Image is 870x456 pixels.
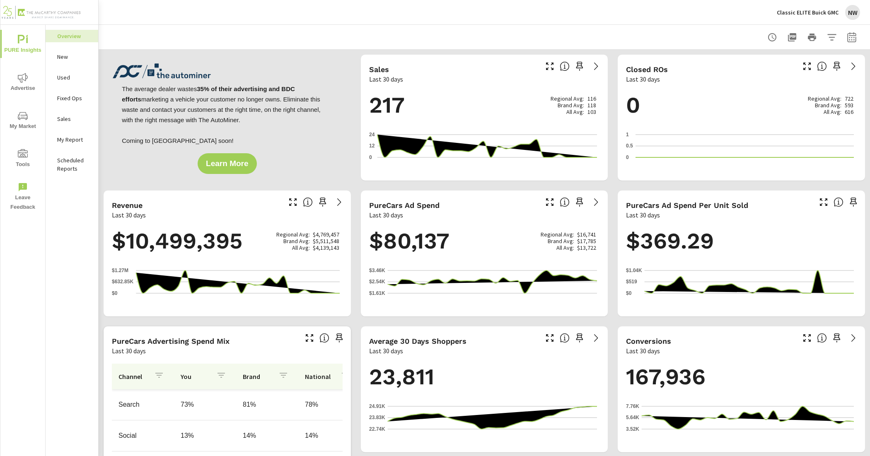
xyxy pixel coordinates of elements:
text: $1.61K [369,290,385,296]
td: 78% [298,394,360,415]
p: Last 30 days [112,346,146,356]
div: Sales [46,113,98,125]
p: Channel [118,372,147,381]
p: New [57,53,92,61]
p: Sales [57,115,92,123]
button: Learn More [198,153,256,174]
button: Make Fullscreen [286,195,300,209]
p: 593 [845,102,853,109]
span: A rolling 30 day total of daily Shoppers on the dealership website, averaged over the selected da... [560,333,570,343]
td: 81% [236,394,298,415]
div: Fixed Ops [46,92,98,104]
p: 116 [587,95,596,102]
text: $3.46K [369,268,385,273]
span: Leave Feedback [3,182,43,212]
div: New [46,51,98,63]
span: Save this to your personalized report [573,195,586,209]
p: Last 30 days [369,210,403,220]
span: Save this to your personalized report [316,195,329,209]
text: $632.85K [112,279,133,285]
p: [DATE] [570,436,599,444]
p: Last 30 days [369,74,403,84]
h5: Sales [369,65,389,74]
p: Brand Avg: [558,102,584,109]
p: All Avg: [824,109,841,115]
a: See more details in report [847,60,860,73]
span: Save this to your personalized report [333,331,346,345]
p: [DATE] [570,164,599,172]
button: Make Fullscreen [543,195,556,209]
p: [DATE] [387,436,416,444]
h1: $369.29 [626,227,857,255]
text: 0 [369,154,372,160]
p: Scheduled Reports [57,156,92,173]
h5: Conversions [626,337,671,345]
span: Tools [3,149,43,169]
span: PURE Insights [3,35,43,55]
span: Advertise [3,73,43,93]
h5: PureCars Ad Spend Per Unit Sold [626,201,748,210]
button: Make Fullscreen [800,60,814,73]
button: Make Fullscreen [543,331,556,345]
text: 3.52K [626,426,639,432]
p: [DATE] [828,164,857,172]
text: 0 [626,154,629,160]
p: [DATE] [314,300,343,308]
text: 7.76K [626,403,639,409]
h5: Closed ROs [626,65,668,74]
a: See more details in report [590,331,603,345]
span: Total sales revenue over the selected date range. [Source: This data is sourced from the dealer’s... [303,197,313,207]
p: $16,741 [577,231,596,238]
p: [DATE] [828,436,857,444]
p: $4,139,143 [313,244,339,251]
div: Used [46,71,98,84]
h5: Revenue [112,201,143,210]
p: [DATE] [387,300,416,308]
p: Last 30 days [626,74,660,84]
p: All Avg: [566,109,584,115]
a: See more details in report [847,331,860,345]
td: Search [112,394,174,415]
a: See more details in report [333,195,346,209]
p: $17,785 [577,238,596,244]
text: $519 [626,279,637,285]
span: My Market [3,111,43,131]
text: $0 [626,290,632,296]
p: Used [57,73,92,82]
p: My Report [57,135,92,144]
p: National [305,372,334,381]
span: Save this to your personalized report [847,195,860,209]
h1: 217 [369,91,600,119]
button: Make Fullscreen [543,60,556,73]
p: Last 30 days [626,346,660,356]
span: Save this to your personalized report [830,60,843,73]
p: 616 [845,109,853,115]
button: Apply Filters [824,29,840,46]
h5: Average 30 Days Shoppers [369,337,466,345]
p: [DATE] [377,164,406,172]
h5: PureCars Ad Spend [369,201,440,210]
span: Save this to your personalized report [573,331,586,345]
text: 24.91K [369,403,385,409]
text: 12 [369,143,375,149]
td: Social [112,425,174,446]
span: Total cost of media for all PureCars channels for the selected dealership group over the selected... [560,197,570,207]
p: Last 30 days [626,210,660,220]
button: "Export Report to PDF" [784,29,800,46]
h1: 23,811 [369,363,600,391]
button: Make Fullscreen [817,195,830,209]
text: 5.64K [626,415,639,421]
a: See more details in report [590,195,603,209]
text: $1.04K [626,268,642,273]
text: $1.27M [112,268,128,273]
p: $5,511,548 [313,238,339,244]
span: The number of dealer-specified goals completed by a visitor. [Source: This data is provided by th... [817,333,827,343]
span: Learn More [206,160,248,167]
p: 103 [587,109,596,115]
p: [DATE] [642,436,671,444]
td: 14% [236,425,298,446]
div: Scheduled Reports [46,154,98,175]
p: [DATE] [570,300,599,308]
text: 23.83K [369,415,385,421]
text: 24 [369,132,375,138]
